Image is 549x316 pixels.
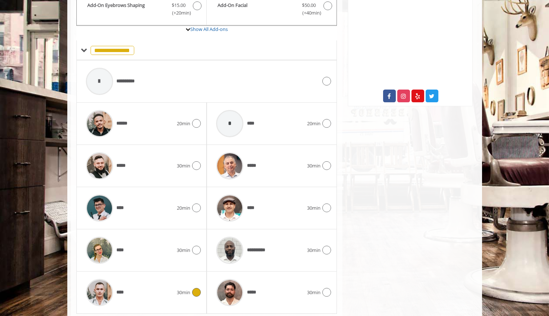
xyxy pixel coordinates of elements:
[210,1,333,19] label: Add-On Facial
[177,204,190,212] span: 20min
[168,9,189,17] span: (+20min )
[177,162,190,170] span: 30min
[177,246,190,254] span: 30min
[190,26,228,32] a: Show All Add-ons
[88,1,164,17] b: Add-On Eyebrows Shaping
[177,120,190,127] span: 20min
[307,120,321,127] span: 20min
[80,1,203,19] label: Add-On Eyebrows Shaping
[307,289,321,296] span: 30min
[298,9,319,17] span: (+40min )
[307,246,321,254] span: 30min
[177,289,190,296] span: 30min
[307,162,321,170] span: 30min
[172,1,186,9] span: $15.00
[302,1,316,9] span: $50.00
[218,1,295,17] b: Add-On Facial
[307,204,321,212] span: 30min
